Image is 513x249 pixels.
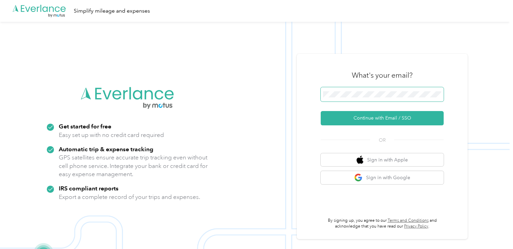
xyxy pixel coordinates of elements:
span: OR [370,137,394,144]
strong: Get started for free [59,123,111,130]
p: Export a complete record of your trips and expenses. [59,193,200,201]
strong: IRS compliant reports [59,185,119,192]
a: Terms and Conditions [388,218,429,223]
button: apple logoSign in with Apple [321,153,444,167]
p: By signing up, you agree to our and acknowledge that you have read our . [321,218,444,230]
p: GPS satellites ensure accurate trip tracking even without cell phone service. Integrate your bank... [59,153,208,178]
img: apple logo [357,156,363,164]
button: google logoSign in with Google [321,171,444,184]
img: google logo [354,173,363,182]
h3: What's your email? [352,71,413,80]
p: Easy set up with no credit card required [59,131,164,139]
div: Simplify mileage and expenses [74,7,150,15]
a: Privacy Policy [404,224,428,229]
button: Continue with Email / SSO [321,111,444,125]
strong: Automatic trip & expense tracking [59,145,153,153]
